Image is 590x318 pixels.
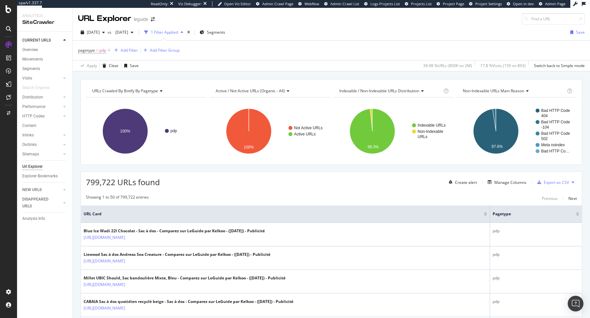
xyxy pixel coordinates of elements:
text: -104 [541,125,549,130]
div: Millet UBIC Should, Sac bandoulière Mixte, Bleu - Comparez sur LeGuide par Kelkoo - ([DATE]) - Pu... [84,275,285,281]
div: HTTP Codes [22,113,45,120]
a: [URL][DOMAIN_NAME] [84,281,125,288]
span: 2025 Aug. 12th [87,29,100,35]
h4: URLs Crawled By Botify By pagetype [91,86,200,96]
text: Bad HTTP Code [541,131,570,136]
div: DISAPPEARED URLS [22,196,55,210]
div: Save [130,63,139,68]
button: Save [122,61,139,71]
a: Sitemaps [22,151,61,158]
div: Segments [22,65,40,72]
svg: A chart. [457,103,577,160]
div: URL Explorer [78,13,131,24]
a: Logs Projects List [364,1,400,7]
div: pdp [493,275,579,281]
text: Non-Indexable [418,129,443,134]
span: vs [108,29,113,35]
a: Projects List [405,1,432,7]
text: Bad HTTP Code [541,108,570,113]
div: 39.98 % URLs ( 800K on 2M ) [423,63,472,68]
text: 502 [541,136,548,141]
div: Performance [22,103,45,110]
div: Url Explorer [22,163,43,170]
div: CURRENT URLS [22,37,51,44]
a: [URL][DOMAIN_NAME] [84,258,125,264]
div: Content [22,122,36,129]
a: Inlinks [22,132,61,139]
text: 100% [244,145,254,150]
div: pdp [493,228,579,234]
button: Segments [197,27,228,38]
a: Search Engines [22,84,56,91]
span: pagetype [78,47,95,53]
a: Project Page [437,1,464,7]
div: CABAIA Sac à dos quotidien recyclé beige - Sac à dos - Comparez sur LeGuide par Kelkoo - ([DATE])... [84,299,293,305]
span: Open Viz Editor [224,1,251,6]
a: Admin Page [539,1,565,7]
text: Active URLs [294,132,316,136]
button: [DATE] [78,27,108,38]
text: 404 [541,114,548,118]
div: Sitemaps [22,151,39,158]
div: SiteCrawler [22,19,67,26]
div: Export as CSV [544,180,569,185]
a: Performance [22,103,61,110]
div: Search Engines [22,84,49,91]
text: Bad HTTP Co… [541,149,569,153]
a: Url Explorer [22,163,68,170]
div: Switch back to Simple mode [534,63,585,68]
text: URLs [418,134,427,139]
input: Find a URL [522,13,585,25]
svg: A chart. [86,103,206,160]
a: Explorer Bookmarks [22,173,68,180]
div: Movements [22,56,43,63]
span: Open in dev [513,1,534,6]
text: 97.6% [492,144,503,149]
a: NEW URLS [22,186,61,193]
h4: Non-Indexable URLs Main Reason [462,86,566,96]
div: Showing 1 to 50 of 799,722 entries [86,194,149,202]
span: 799,722 URLs found [86,177,160,187]
span: URL Card [84,211,482,217]
span: Indexable / Non-Indexable URLs distribution [339,88,419,94]
div: pdp [493,252,579,257]
span: Non-Indexable URLs Main Reason [463,88,524,94]
div: Add Filter [121,47,138,53]
svg: A chart. [333,103,453,160]
a: Project Settings [469,1,502,7]
div: Create alert [455,180,477,185]
button: Previous [542,194,558,202]
h4: Active / Not Active URLs [214,86,324,96]
a: Outlinks [22,141,61,148]
div: ReadOnly: [151,1,168,7]
span: Project Page [443,1,464,6]
a: [URL][DOMAIN_NAME] [84,234,125,241]
a: Open Viz Editor [218,1,251,7]
div: leguide [134,16,148,23]
div: A chart. [209,103,330,160]
span: = [96,47,98,53]
span: Admin Crawl Page [262,1,293,6]
button: Manage Columns [485,178,526,186]
span: Logs Projects List [370,1,400,6]
span: pdp [99,46,106,55]
div: Analytics [22,13,67,19]
a: Visits [22,75,61,82]
div: Manage Columns [494,180,526,185]
span: URLs Crawled By Botify By pagetype [92,88,158,94]
button: Next [568,194,577,202]
a: Webflow [298,1,319,7]
span: Admin Page [545,1,565,6]
div: Analysis Info [22,215,45,222]
div: Add Filter Group [150,47,180,53]
text: Meta noindex [541,143,565,147]
div: NEW URLS [22,186,42,193]
span: Segments [207,29,225,35]
a: Distribution [22,94,61,101]
div: Open Intercom Messenger [568,296,583,311]
div: 1 Filter Applied [151,29,178,35]
a: DISAPPEARED URLS [22,196,61,210]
